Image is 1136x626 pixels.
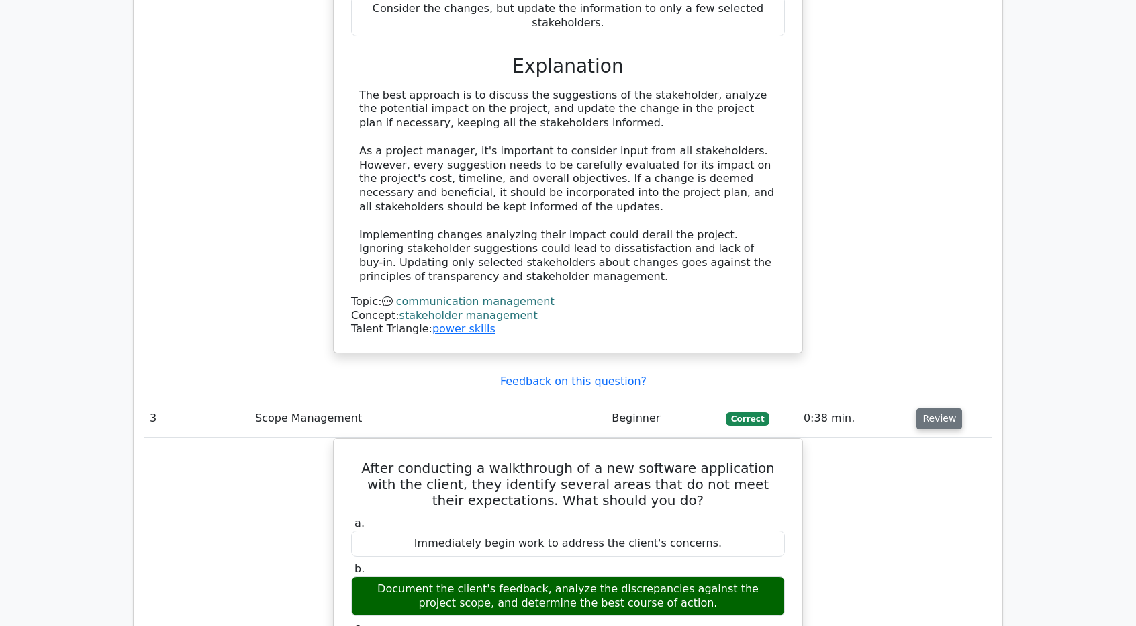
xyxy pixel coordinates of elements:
[399,309,538,322] a: stakeholder management
[359,55,777,78] h3: Explanation
[350,460,786,508] h5: After conducting a walkthrough of a new software application with the client, they identify sever...
[354,562,365,575] span: b.
[354,517,365,529] span: a.
[351,295,785,309] div: Topic:
[144,400,250,438] td: 3
[351,309,785,323] div: Concept:
[351,295,785,337] div: Talent Triangle:
[351,576,785,617] div: Document the client's feedback, analyze the discrepancies against the project scope, and determin...
[359,89,777,284] div: The best approach is to discuss the suggestions of the stakeholder, analyze the potential impact ...
[396,295,555,308] a: communication management
[351,531,785,557] div: Immediately begin work to address the client's concerns.
[606,400,720,438] td: Beginner
[798,400,911,438] td: 0:38 min.
[726,412,769,426] span: Correct
[500,375,647,388] a: Feedback on this question?
[432,322,495,335] a: power skills
[250,400,606,438] td: Scope Management
[916,408,962,429] button: Review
